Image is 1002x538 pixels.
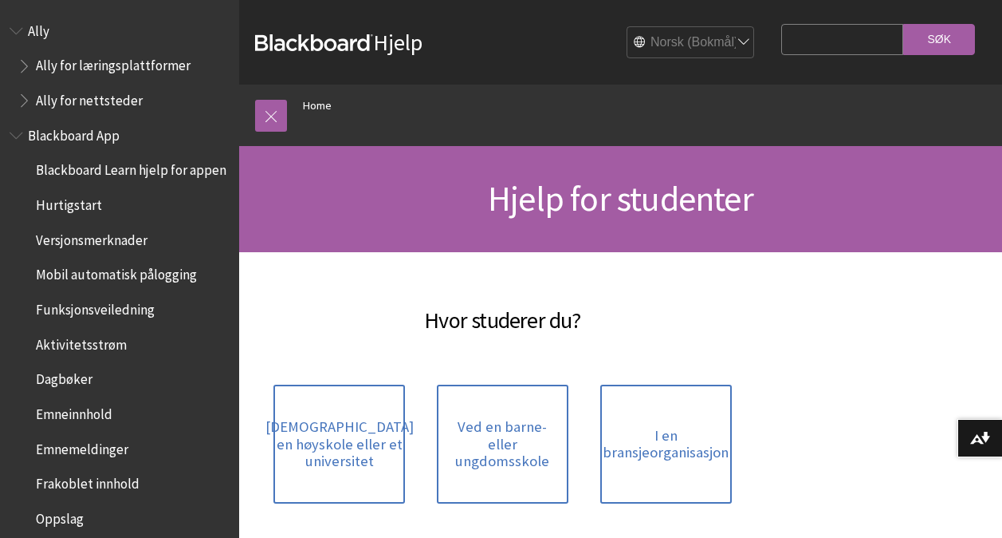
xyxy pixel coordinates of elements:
[36,401,112,422] span: Emneinnhold
[437,385,568,504] a: Ved en barne- eller ungdomsskole
[903,24,975,55] input: Søk
[36,436,128,457] span: Emnemeldinger
[36,262,197,283] span: Mobil automatisk pålogging
[303,96,332,116] a: Home
[36,157,226,179] span: Blackboard Learn hjelp for appen
[36,471,139,493] span: Frakoblet innhold
[255,28,422,57] a: BlackboardHjelp
[28,18,49,39] span: Ally
[603,427,729,461] span: I en bransjeorganisasjon
[265,418,414,470] span: [DEMOGRAPHIC_DATA] en høyskole eller et universitet
[36,296,155,318] span: Funksjonsveiledning
[36,331,127,353] span: Aktivitetsstrøm
[488,176,753,220] span: Hjelp for studenter
[10,18,230,114] nav: Book outline for Anthology Ally Help
[627,27,755,59] select: Site Language Selector
[36,505,84,527] span: Oppslag
[36,227,147,248] span: Versjonsmerknader
[36,87,143,109] span: Ally for nettsteder
[273,385,405,504] a: [DEMOGRAPHIC_DATA] en høyskole eller et universitet
[36,366,92,388] span: Dagbøker
[446,418,559,470] span: Ved en barne- eller ungdomsskole
[255,284,750,337] h2: Hvor studerer du?
[36,53,191,74] span: Ally for læringsplattformer
[28,122,120,144] span: Blackboard App
[255,34,373,51] strong: Blackboard
[600,385,732,504] a: I en bransjeorganisasjon
[36,192,102,213] span: Hurtigstart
